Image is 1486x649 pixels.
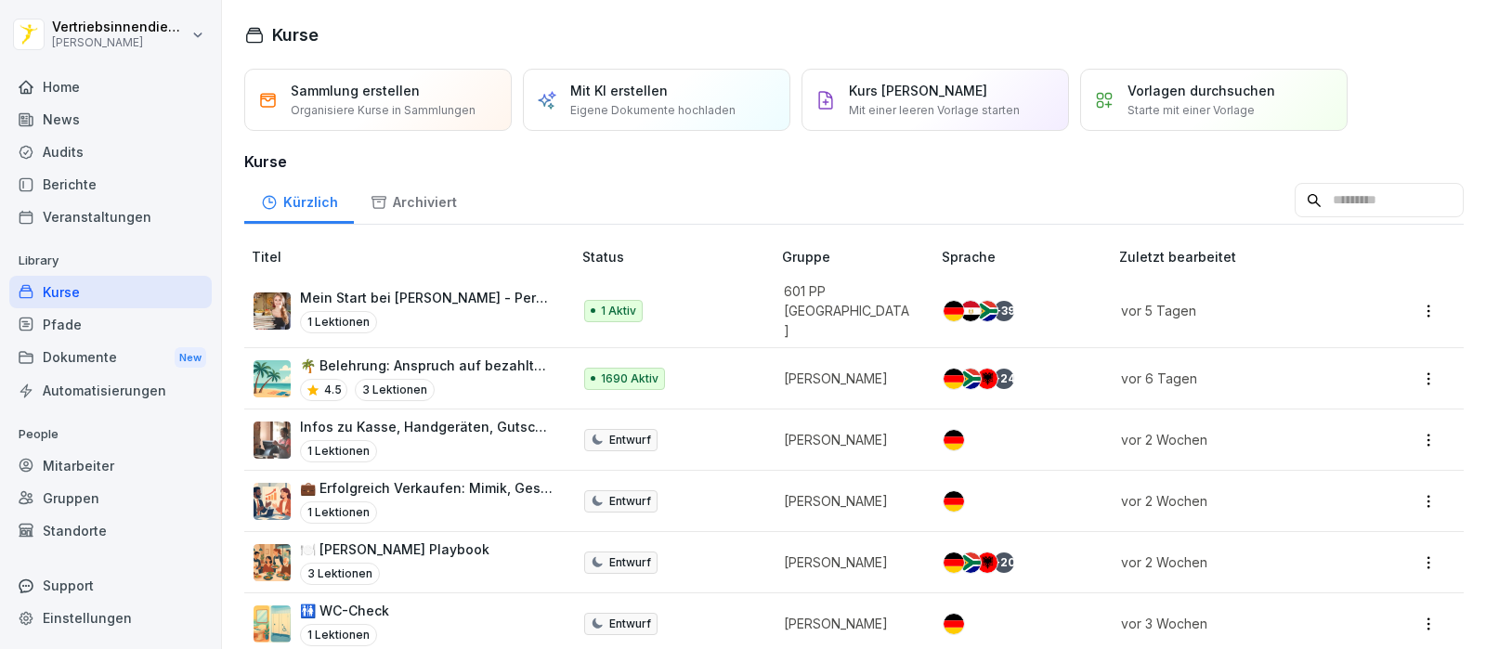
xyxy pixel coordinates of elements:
p: Sammlung erstellen [291,81,420,100]
a: Archiviert [354,176,473,224]
img: de.svg [944,491,964,512]
a: Gruppen [9,482,212,514]
div: + 39 [994,301,1014,321]
img: de.svg [944,614,964,634]
p: Entwurf [609,493,651,510]
img: za.svg [977,301,997,321]
img: al.svg [977,552,997,573]
p: Titel [252,247,575,266]
p: Library [9,246,212,276]
p: People [9,420,212,449]
h3: Kurse [244,150,1464,173]
p: 3 Lektionen [300,563,380,585]
img: al.svg [977,369,997,389]
p: Infos zu Kasse, Handgeräten, Gutscheinhandling [300,417,553,436]
img: fus0lrw6br91euh7ojuq1zn4.png [254,544,291,581]
img: de.svg [944,301,964,321]
p: [PERSON_NAME] [784,430,913,449]
p: Gruppe [782,247,935,266]
p: Status [582,247,774,266]
div: + 24 [994,369,1014,389]
p: Starte mit einer Vorlage [1128,102,1255,119]
p: 🍽️ [PERSON_NAME] Playbook [300,539,489,559]
img: v92xrh78m80z1ixos6u0k3dt.png [254,605,291,643]
p: 1 Lektionen [300,501,377,524]
a: Standorte [9,514,212,547]
p: vor 6 Tagen [1121,369,1353,388]
div: Dokumente [9,341,212,375]
p: Zuletzt bearbeitet [1119,247,1375,266]
img: de.svg [944,552,964,573]
a: Berichte [9,168,212,201]
p: [PERSON_NAME] [784,552,913,572]
p: 601 PP [GEOGRAPHIC_DATA] [784,281,913,340]
p: Entwurf [609,554,651,571]
p: 4.5 [324,382,342,398]
h1: Kurse [272,22,319,47]
p: 🚻 WC-Check [300,601,389,620]
a: Mitarbeiter [9,449,212,482]
p: vor 3 Wochen [1121,614,1353,633]
p: vor 5 Tagen [1121,301,1353,320]
div: Support [9,569,212,602]
a: News [9,103,212,136]
a: Audits [9,136,212,168]
a: Veranstaltungen [9,201,212,233]
p: [PERSON_NAME] [784,614,913,633]
p: Sprache [942,247,1112,266]
p: Mit KI erstellen [570,81,668,100]
img: elhrexh7bm1zs7xeh2a9f3un.png [254,483,291,520]
p: 🌴 Belehrung: Anspruch auf bezahlten Erholungsurlaub und [PERSON_NAME] [300,356,553,375]
div: New [175,347,206,369]
img: eg.svg [960,301,981,321]
img: s9mc00x6ussfrb3lxoajtb4r.png [254,360,291,397]
p: 1 Lektionen [300,440,377,462]
p: Entwurf [609,616,651,632]
p: vor 2 Wochen [1121,430,1353,449]
a: Pfade [9,308,212,341]
p: 1 Lektionen [300,311,377,333]
p: Organisiere Kurse in Sammlungen [291,102,476,119]
p: Vertriebsinnendienst [52,19,188,35]
p: Mit einer leeren Vorlage starten [849,102,1020,119]
p: Eigene Dokumente hochladen [570,102,736,119]
img: h2mn30dzzrvbhtu8twl9he0v.png [254,422,291,459]
p: Kurs [PERSON_NAME] [849,81,987,100]
p: 💼 Erfolgreich Verkaufen: Mimik, Gestik und Verkaufspaare [300,478,553,498]
a: Einstellungen [9,602,212,634]
p: Mein Start bei [PERSON_NAME] - Personalfragebogen [300,288,553,307]
p: [PERSON_NAME] [52,36,188,49]
p: vor 2 Wochen [1121,491,1353,511]
a: Kürzlich [244,176,354,224]
a: DokumenteNew [9,341,212,375]
a: Automatisierungen [9,374,212,407]
p: 3 Lektionen [355,379,435,401]
a: Kurse [9,276,212,308]
img: de.svg [944,430,964,450]
img: aaay8cu0h1hwaqqp9269xjan.png [254,292,291,330]
p: [PERSON_NAME] [784,491,913,511]
p: 1 Lektionen [300,624,377,646]
p: 1 Aktiv [601,303,636,319]
img: za.svg [960,369,981,389]
p: Vorlagen durchsuchen [1128,81,1275,100]
p: vor 2 Wochen [1121,552,1353,572]
img: de.svg [944,369,964,389]
p: 1690 Aktiv [601,370,658,387]
a: Home [9,71,212,103]
p: Entwurf [609,432,651,448]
